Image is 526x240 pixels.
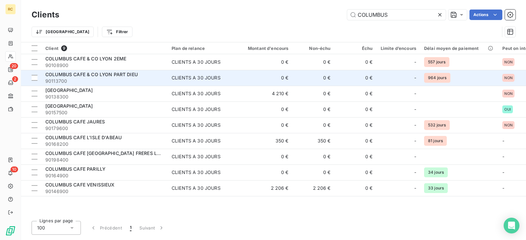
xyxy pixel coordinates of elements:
[126,221,135,235] button: 1
[45,135,122,140] span: COLUMBUS CAFE L'ISLE D'ABEAU
[414,122,416,128] span: -
[32,27,94,37] button: [GEOGRAPHIC_DATA]
[45,103,93,109] span: [GEOGRAPHIC_DATA]
[236,133,293,149] td: 350 €
[45,87,93,93] span: [GEOGRAPHIC_DATA]
[172,59,221,65] div: CLIENTS A 30 JOURS
[414,75,416,81] span: -
[240,46,289,51] div: Montant d'encours
[339,46,373,51] div: Échu
[236,149,293,164] td: 0 €
[102,27,132,37] button: Filtrer
[504,107,511,111] span: OUI
[424,183,448,193] span: 33 jours
[293,164,335,180] td: 0 €
[424,120,450,130] span: 532 jours
[236,164,293,180] td: 0 €
[45,109,164,116] span: 90157500
[335,149,377,164] td: 0 €
[86,221,126,235] button: Précédent
[236,86,293,101] td: 4 210 €
[504,92,512,96] span: NON
[335,117,377,133] td: 0 €
[236,101,293,117] td: 0 €
[12,76,18,82] span: 2
[335,54,377,70] td: 0 €
[293,117,335,133] td: 0 €
[414,106,416,113] span: -
[45,188,164,195] span: 90146900
[293,101,335,117] td: 0 €
[293,133,335,149] td: 350 €
[45,172,164,179] span: 90164900
[335,70,377,86] td: 0 €
[172,75,221,81] div: CLIENTS A 30 JOURS
[172,90,221,97] div: CLIENTS A 30 JOURS
[172,122,221,128] div: CLIENTS A 30 JOURS
[45,62,164,69] span: 90108900
[297,46,331,51] div: Non-échu
[45,56,126,61] span: COLUMBUS CAFE & CO LYON 2EME
[45,46,59,51] span: Client
[5,226,16,236] img: Logo LeanPay
[130,225,131,231] span: 1
[335,101,377,117] td: 0 €
[502,185,504,191] span: -
[414,153,416,160] span: -
[504,123,512,127] span: NON
[61,45,67,51] span: 9
[172,46,232,51] div: Plan de relance
[335,86,377,101] td: 0 €
[45,166,106,172] span: COLUMBUS CAFE PARILLY
[45,72,138,77] span: COLUMBUS CAFE & CO LYON PART DIEU
[424,167,448,177] span: 34 jours
[236,54,293,70] td: 0 €
[236,70,293,86] td: 0 €
[10,63,18,69] span: 20
[45,157,164,163] span: 90198400
[502,138,504,143] span: -
[414,138,416,144] span: -
[502,154,504,159] span: -
[45,78,164,84] span: 90113700
[32,9,59,21] h3: Clients
[424,57,449,67] span: 557 jours
[414,185,416,191] span: -
[347,10,446,20] input: Rechercher
[45,182,115,187] span: COLUMBUS CAFE VENISSIEUX
[11,166,18,172] span: 10
[424,46,494,51] div: Délai moyen de paiement
[335,133,377,149] td: 0 €
[293,149,335,164] td: 0 €
[335,180,377,196] td: 0 €
[172,106,221,113] div: CLIENTS A 30 JOURS
[293,70,335,86] td: 0 €
[45,94,164,100] span: 90138300
[5,4,16,14] div: RC
[172,185,221,191] div: CLIENTS A 30 JOURS
[172,169,221,176] div: CLIENTS A 30 JOURS
[335,164,377,180] td: 0 €
[172,153,221,160] div: CLIENTS A 30 JOURS
[37,225,45,231] span: 100
[293,54,335,70] td: 0 €
[504,218,519,233] div: Open Intercom Messenger
[135,221,169,235] button: Suivant
[424,136,447,146] span: 81 jours
[45,125,164,132] span: 90179600
[381,46,416,51] div: Limite d’encours
[504,60,512,64] span: NON
[424,73,450,83] span: 964 jours
[293,86,335,101] td: 0 €
[45,119,105,124] span: COLUMBUS CAFE JAURES
[172,138,221,144] div: CLIENTS A 30 JOURS
[414,169,416,176] span: -
[236,117,293,133] td: 0 €
[414,90,416,97] span: -
[502,169,504,175] span: -
[469,10,502,20] button: Actions
[293,180,335,196] td: 2 206 €
[45,150,174,156] span: COLUMBUS CAFE [GEOGRAPHIC_DATA] FRERES LUMIERE
[414,59,416,65] span: -
[45,141,164,147] span: 90168200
